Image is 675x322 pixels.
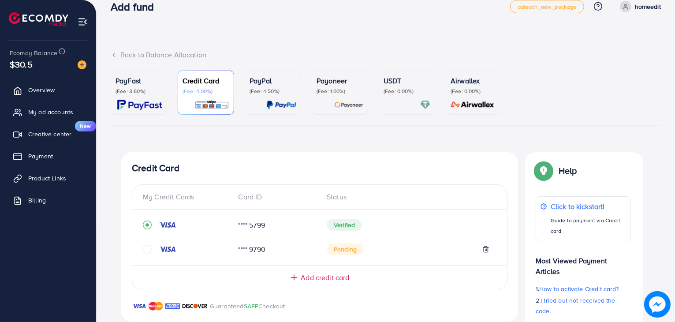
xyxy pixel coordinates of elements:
[384,88,430,95] p: (Fee: 0.00%)
[132,301,146,311] img: brand
[536,163,552,179] img: Popup guide
[451,88,497,95] p: (Fee: 0.00%)
[28,108,73,116] span: My ad accounts
[7,125,90,143] a: Creative centerNew
[159,246,176,253] img: credit
[28,130,71,139] span: Creative center
[183,75,229,86] p: Credit Card
[7,81,90,99] a: Overview
[194,100,229,110] img: card
[320,192,496,202] div: Status
[250,75,296,86] p: PayPal
[420,100,430,110] img: card
[10,49,57,57] span: Ecomdy Balance
[159,221,176,228] img: credit
[551,215,626,236] p: Guide to payment via Credit card
[28,152,53,161] span: Payment
[111,50,661,60] div: Back to Balance Allocation
[616,1,661,12] a: homeedit
[7,169,90,187] a: Product Links
[301,273,349,283] span: Add credit card
[116,88,162,95] p: (Fee: 3.60%)
[451,75,497,86] p: Airwallex
[244,302,259,311] span: SAFE
[384,75,430,86] p: USDT
[334,100,363,110] img: card
[551,201,626,212] p: Click to kickstart!
[7,147,90,165] a: Payment
[143,221,152,229] svg: record circle
[7,191,90,209] a: Billing
[536,296,615,315] span: I tried but not received the code.
[317,75,363,86] p: Payoneer
[132,163,507,174] h4: Credit Card
[117,100,162,110] img: card
[327,219,362,231] span: Verified
[28,86,55,94] span: Overview
[182,301,208,311] img: brand
[644,291,671,318] img: image
[266,100,296,110] img: card
[231,192,320,202] div: Card ID
[116,75,162,86] p: PayFast
[635,1,661,12] p: homeedit
[559,165,577,176] p: Help
[78,17,88,27] img: menu
[149,301,163,311] img: brand
[250,88,296,95] p: (Fee: 4.50%)
[165,301,180,311] img: brand
[7,103,90,121] a: My ad accounts
[183,88,229,95] p: (Fee: 4.00%)
[536,284,631,294] p: 1.
[28,174,66,183] span: Product Links
[10,58,33,71] span: $30.5
[317,88,363,95] p: (Fee: 1.00%)
[536,248,631,277] p: Most Viewed Payment Articles
[210,301,285,311] p: Guaranteed Checkout
[518,4,577,10] span: adreach_new_package
[327,243,364,255] span: Pending
[28,196,46,205] span: Billing
[78,60,86,69] img: image
[143,192,231,202] div: My Credit Cards
[539,285,619,293] span: How to activate Credit card?
[143,245,152,254] svg: circle
[536,295,631,316] p: 2.
[448,100,497,110] img: card
[9,12,68,26] img: logo
[75,121,96,131] span: New
[111,0,161,13] h3: Add fund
